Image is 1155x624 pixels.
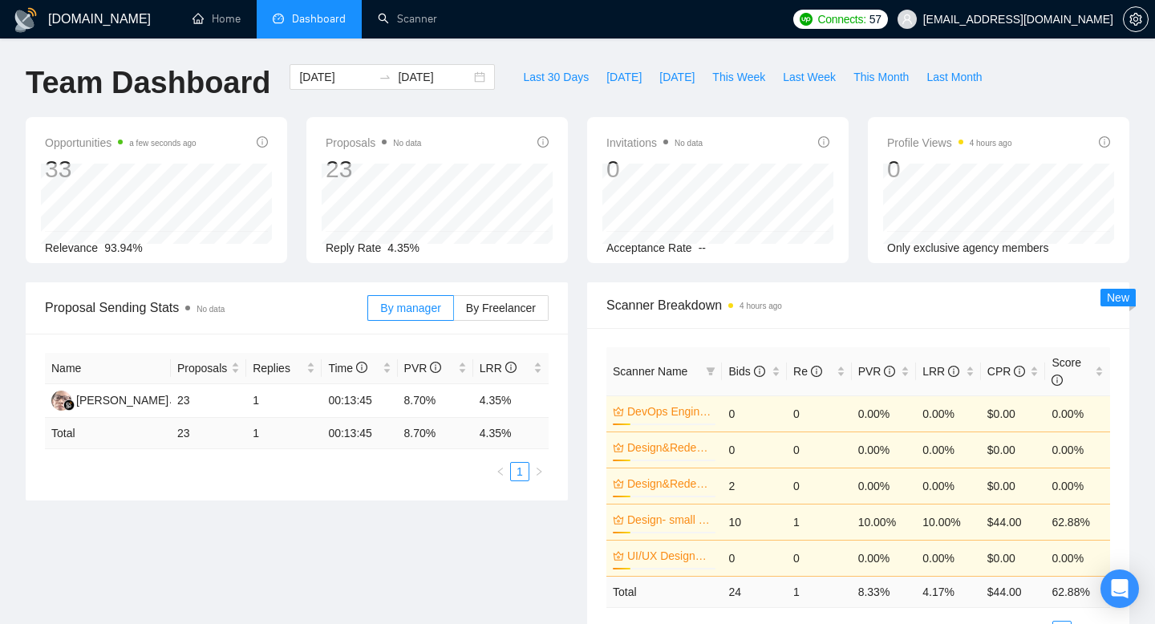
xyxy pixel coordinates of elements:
[728,365,764,378] span: Bids
[379,71,391,83] span: to
[473,384,549,418] td: 4.35%
[852,432,917,468] td: 0.00%
[534,467,544,476] span: right
[722,576,787,607] td: 24
[613,550,624,561] span: crown
[45,241,98,254] span: Relevance
[430,362,441,373] span: info-circle
[326,241,381,254] span: Reply Rate
[800,13,813,26] img: upwork-logo.png
[1123,13,1149,26] a: setting
[322,418,397,449] td: 00:13:45
[1124,13,1148,26] span: setting
[902,14,913,25] span: user
[45,154,197,184] div: 33
[378,12,437,26] a: searchScanner
[922,365,959,378] span: LRR
[505,362,517,373] span: info-circle
[529,462,549,481] li: Next Page
[45,133,197,152] span: Opportunities
[537,136,549,148] span: info-circle
[627,439,712,456] a: Design&Redesign (without budget)
[981,540,1046,576] td: $0.00
[740,302,782,310] time: 4 hours ago
[627,403,712,420] a: DevOps Engineering (no budget)
[787,468,852,504] td: 0
[852,395,917,432] td: 0.00%
[1123,6,1149,32] button: setting
[853,68,909,86] span: This Month
[783,68,836,86] span: Last Week
[606,295,1110,315] span: Scanner Breakdown
[1045,395,1110,432] td: 0.00%
[1052,375,1063,386] span: info-circle
[916,468,981,504] td: 0.00%
[523,68,589,86] span: Last 30 Days
[981,576,1046,607] td: $ 44.00
[787,576,852,607] td: 1
[916,432,981,468] td: 0.00%
[627,547,712,565] a: UI/UX Designer (no budget)
[598,64,650,90] button: [DATE]
[699,241,706,254] span: --
[246,353,322,384] th: Replies
[852,540,917,576] td: 0.00%
[76,391,168,409] div: [PERSON_NAME]
[722,395,787,432] td: 0
[787,504,852,540] td: 1
[981,468,1046,504] td: $0.00
[466,302,536,314] span: By Freelancer
[45,353,171,384] th: Name
[171,353,246,384] th: Proposals
[987,365,1025,378] span: CPR
[811,366,822,377] span: info-circle
[818,136,829,148] span: info-circle
[177,359,228,377] span: Proposals
[1045,432,1110,468] td: 0.00%
[511,463,529,480] a: 1
[606,154,703,184] div: 0
[326,133,421,152] span: Proposals
[703,64,774,90] button: This Week
[356,362,367,373] span: info-circle
[379,71,391,83] span: swap-right
[104,241,142,254] span: 93.94%
[380,302,440,314] span: By manager
[1045,540,1110,576] td: 0.00%
[292,12,346,26] span: Dashboard
[1045,504,1110,540] td: 62.88%
[970,139,1012,148] time: 4 hours ago
[722,504,787,540] td: 10
[491,462,510,481] button: left
[787,540,852,576] td: 0
[1014,366,1025,377] span: info-circle
[675,139,703,148] span: No data
[948,366,959,377] span: info-circle
[192,12,241,26] a: homeHome
[613,514,624,525] span: crown
[852,576,917,607] td: 8.33 %
[981,432,1046,468] td: $0.00
[981,395,1046,432] td: $0.00
[650,64,703,90] button: [DATE]
[703,359,719,383] span: filter
[754,366,765,377] span: info-circle
[613,365,687,378] span: Scanner Name
[299,68,372,86] input: Start date
[659,68,695,86] span: [DATE]
[510,462,529,481] li: 1
[404,362,442,375] span: PVR
[1100,569,1139,608] div: Open Intercom Messenger
[916,540,981,576] td: 0.00%
[514,64,598,90] button: Last 30 Days
[491,462,510,481] li: Previous Page
[1045,576,1110,607] td: 62.88 %
[45,418,171,449] td: Total
[887,133,1012,152] span: Profile Views
[706,367,715,376] span: filter
[627,475,712,492] a: Design&Redesign
[171,384,246,418] td: 23
[627,511,712,529] a: Design- small business ([GEOGRAPHIC_DATA])(4)
[722,432,787,468] td: 0
[398,68,471,86] input: End date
